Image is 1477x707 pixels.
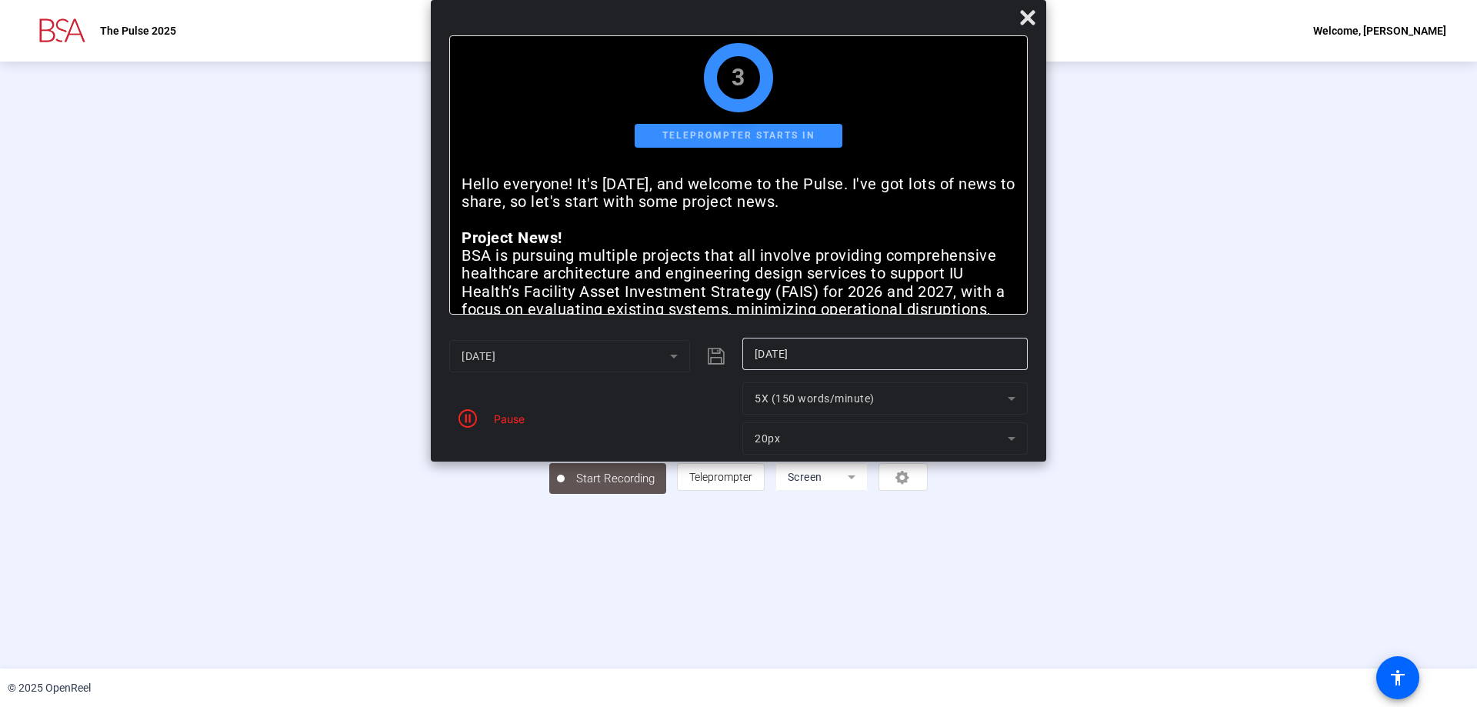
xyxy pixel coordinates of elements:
[635,124,842,148] div: Teleprompter starts in
[689,471,752,483] span: Teleprompter
[732,68,745,87] div: 3
[100,22,176,40] p: The Pulse 2025
[755,345,1015,363] input: Title
[1313,22,1446,40] div: Welcome, [PERSON_NAME]
[8,680,91,696] div: © 2025 OpenReel
[1389,669,1407,687] mat-icon: accessibility
[31,15,92,46] img: OpenReel logo
[462,175,1015,212] p: Hello everyone! It's [DATE], and welcome to the Pulse. I've got lots of news to share, so let's s...
[486,411,525,427] div: Pause
[462,247,1015,409] p: BSA is pursuing multiple projects that all involve providing comprehensive healthcare architectur...
[462,228,562,247] strong: Project News!
[565,470,666,488] span: Start Recording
